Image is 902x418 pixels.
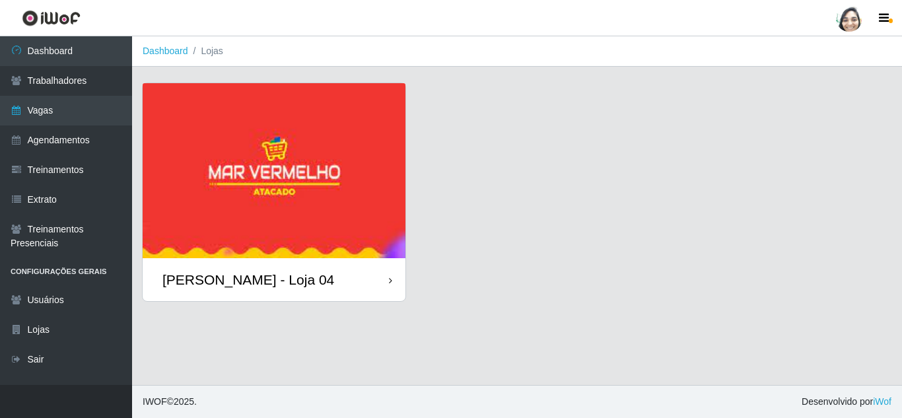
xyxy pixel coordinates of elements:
a: [PERSON_NAME] - Loja 04 [143,83,405,301]
a: Dashboard [143,46,188,56]
li: Lojas [188,44,223,58]
span: Desenvolvido por [802,395,891,409]
img: cardImg [143,83,405,258]
span: © 2025 . [143,395,197,409]
nav: breadcrumb [132,36,902,67]
a: iWof [873,396,891,407]
span: IWOF [143,396,167,407]
img: CoreUI Logo [22,10,81,26]
div: [PERSON_NAME] - Loja 04 [162,271,334,288]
